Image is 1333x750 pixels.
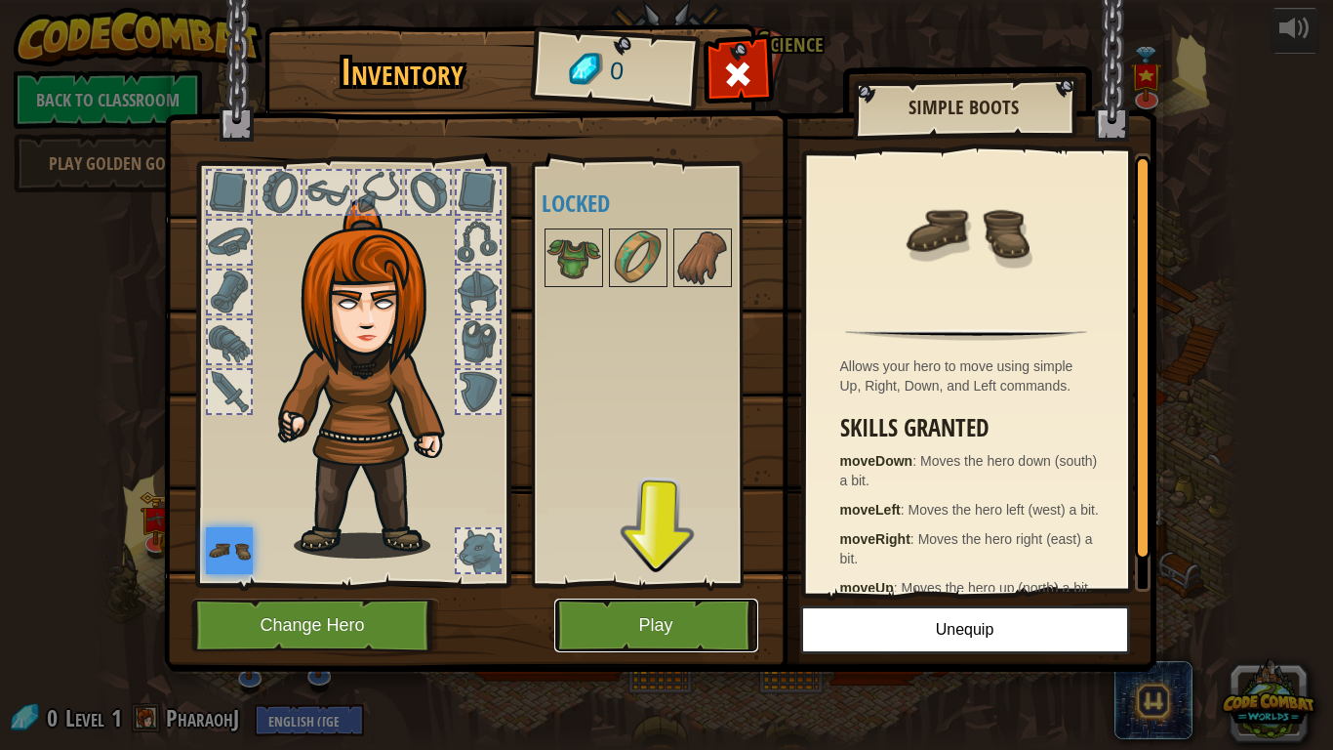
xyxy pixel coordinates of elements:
[269,199,479,559] img: hair_f2.png
[800,605,1130,654] button: Unequip
[546,230,601,285] img: portrait.png
[611,230,666,285] img: portrait.png
[554,599,758,652] button: Play
[206,527,253,574] img: portrait.png
[278,52,527,93] h1: Inventory
[542,190,772,216] h4: Locked
[909,502,1099,518] span: Moves the hero left (west) a bit.
[608,54,625,90] span: 0
[191,599,439,652] button: Change Hero
[910,531,918,547] span: :
[872,97,1056,118] h2: Simple Boots
[840,356,1103,396] div: Allows your hero to move using simple Up, Right, Down, and Left commands.
[840,453,913,469] strong: moveDown
[840,502,901,518] strong: moveLeft
[912,453,920,469] span: :
[845,329,1086,341] img: hr.png
[902,580,1092,596] span: Moves the hero up (north) a bit.
[840,415,1103,441] h3: Skills Granted
[901,502,909,518] span: :
[675,230,730,285] img: portrait.png
[840,531,910,547] strong: moveRight
[840,580,894,596] strong: moveUp
[840,531,1093,566] span: Moves the hero right (east) a bit.
[903,168,1030,295] img: portrait.png
[840,453,1098,488] span: Moves the hero down (south) a bit.
[894,580,902,596] span: :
